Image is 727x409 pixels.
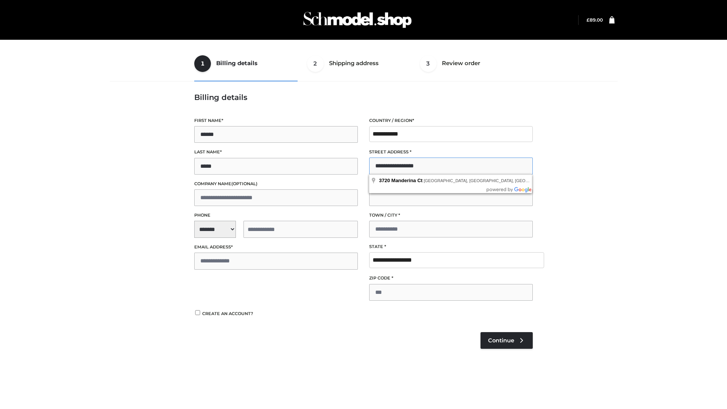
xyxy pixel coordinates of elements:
input: Create an account? [194,310,201,315]
label: Company name [194,180,358,187]
span: Manderina Ct [392,178,423,183]
span: Create an account? [202,311,253,316]
a: £89.00 [587,17,603,23]
label: First name [194,117,358,124]
h3: Billing details [194,93,533,102]
span: £ [587,17,590,23]
label: ZIP Code [369,275,533,282]
label: State [369,243,533,250]
label: Town / City [369,212,533,219]
label: Country / Region [369,117,533,124]
label: Phone [194,212,358,219]
bdi: 89.00 [587,17,603,23]
label: Email address [194,244,358,251]
span: Continue [488,337,514,344]
span: (optional) [231,181,257,186]
label: Last name [194,148,358,156]
a: Continue [481,332,533,349]
label: Street address [369,148,533,156]
span: [GEOGRAPHIC_DATA], [GEOGRAPHIC_DATA], [GEOGRAPHIC_DATA] [424,178,559,183]
img: Schmodel Admin 964 [301,5,414,35]
span: 3720 [379,178,390,183]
